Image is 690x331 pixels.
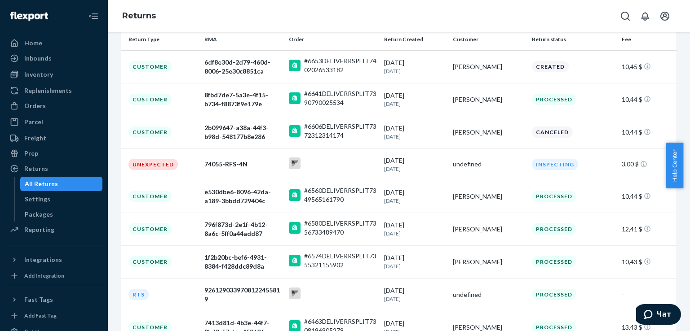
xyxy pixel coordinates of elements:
[304,219,377,237] div: #6580DELIVERRSPLIT7356733489470
[532,159,578,170] div: Inspecting
[5,36,102,50] a: Home
[128,223,172,235] div: Customer
[128,61,172,72] div: Customer
[304,186,377,204] div: #6560DELIVERRSPLIT7349565161790
[618,180,677,213] td: 10,44 $
[24,70,53,79] div: Inventory
[304,122,377,140] div: #6606DELIVERRSPLIT7372312314174
[204,160,282,169] div: 74055-RFS-4N
[384,67,446,75] p: [DATE]
[453,257,525,266] div: [PERSON_NAME]
[532,223,576,235] div: Processed
[453,128,525,137] div: [PERSON_NAME]
[618,29,677,50] th: Fee
[5,83,102,98] a: Replenishments
[201,29,285,50] th: RMA
[380,29,449,50] th: Return Created
[616,7,634,25] button: Open Search Box
[5,67,102,82] a: Inventory
[656,7,674,25] button: Open account menu
[5,131,102,145] a: Freight
[384,165,446,173] p: [DATE]
[636,7,654,25] button: Open notifications
[24,149,38,158] div: Prep
[384,133,446,140] p: [DATE]
[532,191,576,202] div: Processed
[453,95,525,104] div: [PERSON_NAME]
[128,191,172,202] div: Customer
[24,86,72,95] div: Replenishments
[24,134,46,143] div: Freight
[24,225,54,234] div: Reporting
[5,253,102,267] button: Integrations
[128,256,172,267] div: Customer
[5,51,102,65] a: Inbounds
[532,289,576,300] div: Processed
[24,312,57,319] div: Add Fast Tag
[20,207,103,222] a: Packages
[453,290,525,299] div: undefined
[24,101,46,110] div: Orders
[128,159,178,170] div: Unexpected
[204,253,282,271] div: 1f2b20bc-bef6-4931-8384-f428ddc89d8a
[204,187,282,205] div: e530dbe6-8096-42da-a189-3bbdd729404c
[384,100,446,108] p: [DATE]
[24,54,52,63] div: Inbounds
[618,50,677,83] td: 10,45 $
[204,123,282,141] div: 2b099647-a38a-44f3-b98d-548177b8e286
[25,210,53,219] div: Packages
[285,29,380,50] th: Order
[304,89,377,107] div: #6641DELIVERRSPLIT7390790025534
[204,220,282,238] div: 796f873d-2e1f-4b12-8a6c-5ff0a44add87
[5,310,102,321] a: Add Fast Tag
[384,221,446,237] div: [DATE]
[115,3,163,29] ol: breadcrumbs
[532,126,573,138] div: Canceled
[636,304,681,327] iframe: Открывает виджет, в котором вы можете побеседовать в чате со своим агентом
[384,124,446,140] div: [DATE]
[20,192,103,206] a: Settings
[24,295,53,304] div: Fast Tags
[20,177,103,191] a: All Returns
[204,91,282,109] div: 8fbd7de7-5a3e-4f15-b734-f8873f9e179e
[5,292,102,307] button: Fast Tags
[24,118,43,126] div: Parcel
[204,58,282,76] div: 6df8e30d-2d79-460d-8006-25e30c8851ca
[618,116,677,148] td: 10,44 $
[453,225,525,234] div: [PERSON_NAME]
[25,179,58,188] div: All Returns
[24,164,48,173] div: Returns
[84,7,102,25] button: Close Navigation
[128,126,172,138] div: Customer
[24,272,64,279] div: Add Integration
[532,61,569,72] div: Created
[5,146,102,161] a: Prep
[24,255,62,264] div: Integrations
[122,11,156,21] a: Returns
[10,12,48,21] img: Flexport logo
[5,115,102,129] a: Parcel
[532,94,576,105] div: Processed
[384,286,446,303] div: [DATE]
[384,230,446,237] p: [DATE]
[666,143,683,188] button: Help Center
[5,99,102,113] a: Orders
[24,39,42,48] div: Home
[5,161,102,176] a: Returns
[128,94,172,105] div: Customer
[121,29,201,50] th: Return Type
[384,262,446,270] p: [DATE]
[453,62,525,71] div: [PERSON_NAME]
[384,156,446,173] div: [DATE]
[453,192,525,201] div: [PERSON_NAME]
[532,256,576,267] div: Processed
[528,29,618,50] th: Return status
[204,286,282,304] div: 9261290339708122455819
[618,245,677,278] td: 10,43 $
[449,29,529,50] th: Customer
[304,252,377,270] div: #6574DELIVERRSPLIT7355321155902
[618,213,677,245] td: 12,41 $
[384,58,446,75] div: [DATE]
